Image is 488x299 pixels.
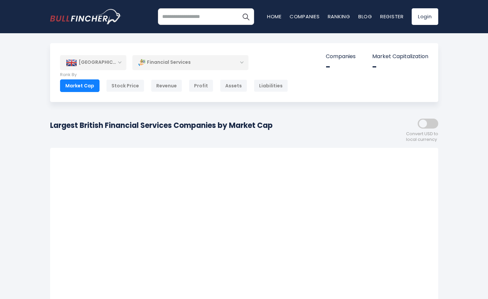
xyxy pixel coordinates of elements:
[151,79,182,92] div: Revenue
[50,120,273,131] h1: Largest British Financial Services Companies by Market Cap
[372,53,428,60] p: Market Capitalization
[220,79,247,92] div: Assets
[326,53,356,60] p: Companies
[50,9,121,24] a: Go to homepage
[189,79,213,92] div: Profit
[50,9,121,24] img: bullfincher logo
[106,79,144,92] div: Stock Price
[326,62,356,72] div: -
[60,79,100,92] div: Market Cap
[254,79,288,92] div: Liabilities
[60,72,288,78] p: Rank By
[132,55,248,70] div: Financial Services
[372,62,428,72] div: -
[60,55,126,70] div: [GEOGRAPHIC_DATA]
[380,13,404,20] a: Register
[238,8,254,25] button: Search
[290,13,320,20] a: Companies
[328,13,350,20] a: Ranking
[406,131,438,143] span: Convert USD to local currency
[267,13,282,20] a: Home
[358,13,372,20] a: Blog
[412,8,438,25] a: Login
